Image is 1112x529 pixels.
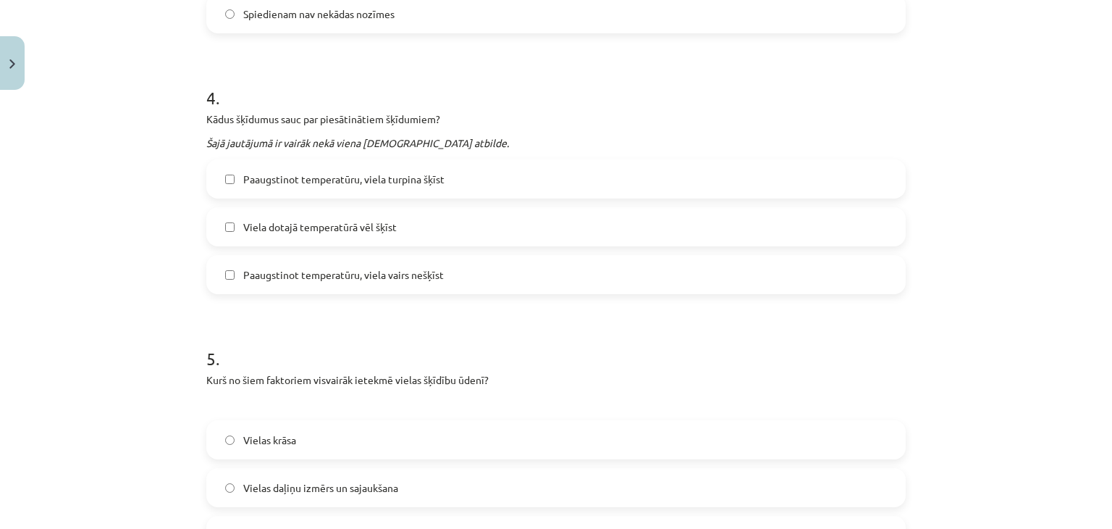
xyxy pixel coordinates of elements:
[225,9,235,19] input: Spiedienam nav nekādas nozīmes
[243,267,444,283] span: Paaugstinot temperatūru, viela vairs nešķīst
[243,480,398,496] span: Vielas daļiņu izmērs un sajaukšana
[225,175,235,184] input: Paaugstinot temperatūru, viela turpina šķīst
[9,59,15,69] img: icon-close-lesson-0947bae3869378f0d4975bcd49f059093ad1ed9edebbc8119c70593378902aed.svg
[225,270,235,280] input: Paaugstinot temperatūru, viela vairs nešķīst
[243,220,397,235] span: Viela dotajā temperatūrā vēl šķīst
[243,433,296,448] span: Vielas krāsa
[243,7,395,22] span: Spiedienam nav nekādas nozīmes
[206,136,509,149] em: Šajā jautājumā ir vairāk nekā viena [DEMOGRAPHIC_DATA] atbilde.
[206,372,906,388] p: Kurš no šiem faktoriem visvairāk ietekmē vielas šķīdību ūdenī?
[243,172,445,187] span: Paaugstinot temperatūru, viela turpina šķīst
[225,483,235,493] input: Vielas daļiņu izmērs un sajaukšana
[206,112,906,127] p: Kādus šķīdumus sauc par piesātinātiem šķīdumiem?
[225,436,235,445] input: Vielas krāsa
[206,62,906,107] h1: 4 .
[206,323,906,368] h1: 5 .
[225,222,235,232] input: Viela dotajā temperatūrā vēl šķīst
